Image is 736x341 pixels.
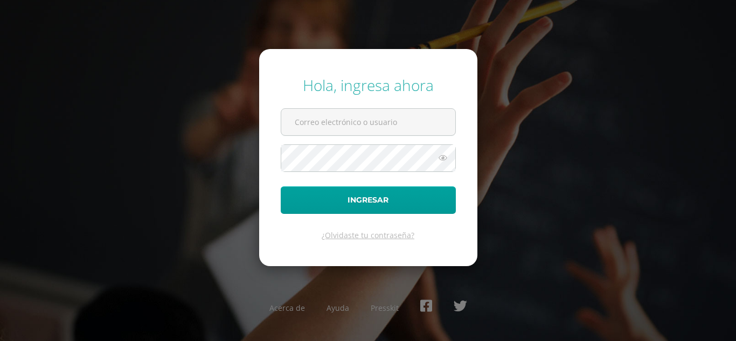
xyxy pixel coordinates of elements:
[281,75,456,95] div: Hola, ingresa ahora
[281,186,456,214] button: Ingresar
[322,230,414,240] a: ¿Olvidaste tu contraseña?
[371,303,399,313] a: Presskit
[269,303,305,313] a: Acerca de
[281,109,455,135] input: Correo electrónico o usuario
[327,303,349,313] a: Ayuda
